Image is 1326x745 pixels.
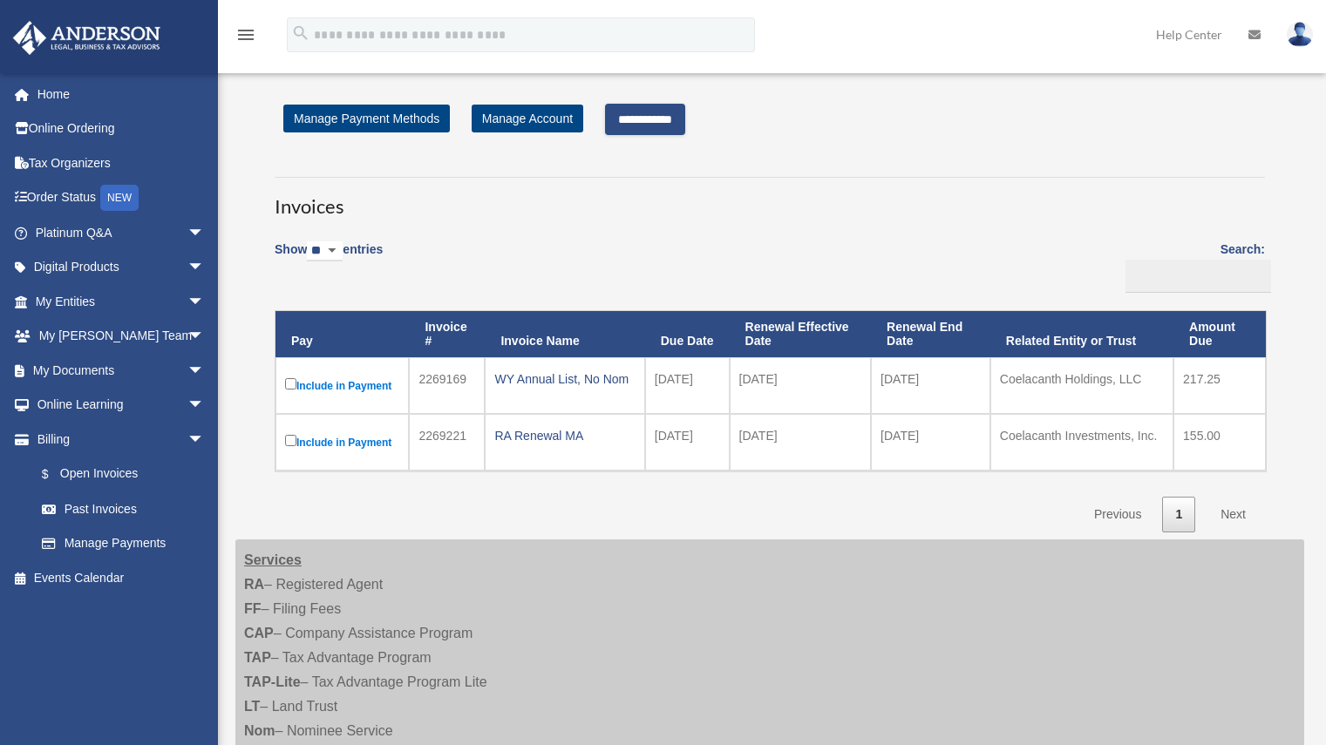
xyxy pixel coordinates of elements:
th: Renewal End Date: activate to sort column ascending [871,311,990,358]
th: Pay: activate to sort column descending [275,311,409,358]
a: Order StatusNEW [12,180,231,216]
strong: LT [244,699,260,714]
a: $Open Invoices [24,457,214,492]
span: arrow_drop_down [187,215,222,251]
a: Online Learningarrow_drop_down [12,388,231,423]
a: Online Ordering [12,112,231,146]
th: Due Date: activate to sort column ascending [645,311,730,358]
select: Showentries [307,241,343,261]
strong: RA [244,577,264,592]
h3: Invoices [275,177,1265,220]
input: Include in Payment [285,435,296,446]
a: My [PERSON_NAME] Teamarrow_drop_down [12,319,231,354]
div: WY Annual List, No Nom [494,367,635,391]
td: 2269169 [409,357,485,414]
td: 217.25 [1173,357,1266,414]
th: Invoice #: activate to sort column ascending [409,311,485,358]
td: [DATE] [645,414,730,471]
span: arrow_drop_down [187,250,222,286]
td: Coelacanth Investments, Inc. [990,414,1173,471]
a: Manage Payments [24,526,222,561]
span: arrow_drop_down [187,422,222,457]
a: Digital Productsarrow_drop_down [12,250,231,285]
a: Billingarrow_drop_down [12,422,222,457]
strong: Nom [244,723,275,738]
strong: Services [244,552,302,567]
a: 1 [1162,497,1195,532]
span: arrow_drop_down [187,388,222,423]
label: Search: [1119,239,1265,293]
td: 155.00 [1173,414,1266,471]
a: Manage Account [472,105,583,132]
span: arrow_drop_down [187,353,222,389]
td: [DATE] [730,357,872,414]
label: Show entries [275,239,383,279]
a: Past Invoices [24,491,222,526]
a: menu [235,30,256,45]
strong: TAP [244,650,271,665]
div: RA Renewal MA [494,423,635,448]
a: Manage Payment Methods [283,105,450,132]
label: Include in Payment [285,375,399,396]
input: Include in Payment [285,378,296,389]
a: Tax Organizers [12,146,231,180]
span: $ [51,464,60,485]
td: [DATE] [730,414,872,471]
td: [DATE] [645,357,730,414]
a: My Entitiesarrow_drop_down [12,284,231,319]
a: Platinum Q&Aarrow_drop_down [12,215,231,250]
strong: CAP [244,626,274,640]
a: Events Calendar [12,560,231,595]
span: arrow_drop_down [187,284,222,320]
img: Anderson Advisors Platinum Portal [8,21,166,55]
a: Next [1207,497,1259,532]
th: Renewal Effective Date: activate to sort column ascending [730,311,872,358]
td: [DATE] [871,357,990,414]
i: menu [235,24,256,45]
div: NEW [100,185,139,211]
th: Invoice Name: activate to sort column ascending [485,311,644,358]
strong: FF [244,601,262,616]
label: Include in Payment [285,431,399,453]
img: User Pic [1287,22,1313,47]
a: Home [12,77,231,112]
td: [DATE] [871,414,990,471]
td: 2269221 [409,414,485,471]
a: My Documentsarrow_drop_down [12,353,231,388]
strong: TAP-Lite [244,674,301,689]
i: search [291,24,310,43]
input: Search: [1125,260,1271,293]
th: Amount Due: activate to sort column ascending [1173,311,1266,358]
span: arrow_drop_down [187,319,222,355]
a: Previous [1081,497,1154,532]
th: Related Entity or Trust: activate to sort column ascending [990,311,1173,358]
td: Coelacanth Holdings, LLC [990,357,1173,414]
